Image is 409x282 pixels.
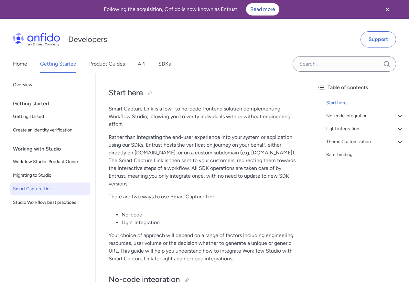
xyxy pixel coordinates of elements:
[361,31,396,47] a: Support
[326,125,404,133] a: Light integration
[109,88,299,99] h2: Start here
[375,1,399,17] button: Close banner
[383,5,391,13] svg: Close banner
[10,196,90,209] a: Studio Workflow best practices
[13,33,60,46] img: Onfido Logo
[13,55,27,73] a: Home
[10,124,90,137] a: Create an identity verification
[13,199,88,206] span: Studio Workflow best practices
[326,112,404,120] a: No-code integration
[10,183,90,195] a: Smart Capture Link
[246,3,279,16] a: Read more
[109,133,299,188] p: Rather than integrating the end-user experience into your system or application using our SDKs, E...
[10,78,90,91] a: Overview
[326,151,404,159] a: Rate Limiting
[122,219,299,226] li: Light integration
[40,55,76,73] a: Getting Started
[326,138,404,146] a: Theme Customization
[293,56,396,72] input: Onfido search input field
[122,211,299,219] li: No-code
[13,81,88,89] span: Overview
[10,110,90,123] a: Getting started
[138,55,145,73] a: API
[109,105,299,128] p: Smart Capture Link is a low- to no-code frontend solution complementing Workflow Studio, allowing...
[10,155,90,168] a: Workflow Studio: Product Guide
[89,55,125,73] a: Product Guides
[68,34,107,45] h1: Developers
[8,3,375,16] div: Following the acquisition, Onfido is now known as Entrust.
[13,97,93,110] div: Getting started
[317,84,404,91] div: Table of contents
[10,169,90,182] a: Migrating to Studio
[13,185,88,193] span: Smart Capture Link
[13,126,88,134] span: Create an identity verification
[326,99,404,107] a: Start here
[13,158,88,166] span: Workflow Studio: Product Guide
[13,142,93,155] div: Working with Studio
[13,172,88,179] span: Migrating to Studio
[158,55,171,73] a: SDKs
[109,232,299,263] p: Your choice of approach will depend on a range of factors including engineering resources, user v...
[13,113,88,120] span: Getting started
[109,193,299,201] p: There are two ways to use Smart Capture Link:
